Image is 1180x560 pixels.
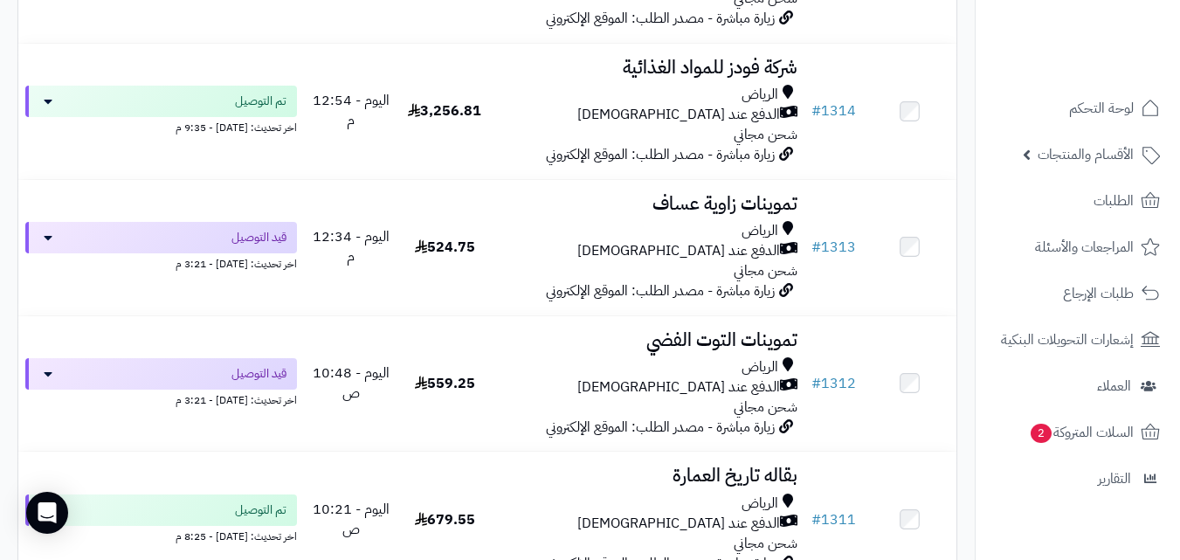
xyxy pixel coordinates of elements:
h3: تموينات زاوية عساف [499,194,797,214]
a: الطلبات [986,180,1170,222]
span: السلات المتروكة [1029,420,1134,445]
span: الرياض [742,221,778,241]
h3: بقاله تاريخ العمارة [499,466,797,486]
span: اليوم - 10:48 ص [313,363,390,404]
span: الدفع عند [DEMOGRAPHIC_DATA] [577,377,780,398]
span: # [811,509,821,530]
div: اخر تحديث: [DATE] - 3:21 م [25,390,297,408]
span: 559.25 [415,373,475,394]
span: شحن مجاني [734,533,797,554]
span: زيارة مباشرة - مصدر الطلب: الموقع الإلكتروني [546,417,775,438]
span: زيارة مباشرة - مصدر الطلب: الموقع الإلكتروني [546,144,775,165]
span: 679.55 [415,509,475,530]
div: اخر تحديث: [DATE] - 3:21 م [25,253,297,272]
span: 2 [1030,423,1052,444]
span: زيارة مباشرة - مصدر الطلب: الموقع الإلكتروني [546,8,775,29]
a: #1311 [811,509,856,530]
a: التقارير [986,458,1170,500]
a: #1314 [811,100,856,121]
span: الدفع عند [DEMOGRAPHIC_DATA] [577,105,780,125]
span: اليوم - 12:54 م [313,90,390,131]
span: لوحة التحكم [1069,96,1134,121]
span: شحن مجاني [734,124,797,145]
span: الدفع عند [DEMOGRAPHIC_DATA] [577,514,780,534]
span: تم التوصيل [235,501,286,519]
span: 3,256.81 [408,100,481,121]
span: الرياض [742,85,778,105]
span: # [811,237,821,258]
div: اخر تحديث: [DATE] - 8:25 م [25,526,297,544]
span: طلبات الإرجاع [1063,281,1134,306]
span: زيارة مباشرة - مصدر الطلب: الموقع الإلكتروني [546,280,775,301]
span: قيد التوصيل [231,229,286,246]
span: الرياض [742,357,778,377]
span: الرياض [742,494,778,514]
a: طلبات الإرجاع [986,273,1170,315]
span: اليوم - 10:21 ص [313,499,390,540]
h3: تموينات التوت الفضي [499,330,797,350]
a: إشعارات التحويلات البنكية [986,319,1170,361]
span: الطلبات [1094,189,1134,213]
a: السلات المتروكة2 [986,411,1170,453]
a: لوحة التحكم [986,87,1170,129]
a: #1313 [811,237,856,258]
span: العملاء [1097,374,1131,398]
img: logo-2.png [1061,13,1163,50]
a: #1312 [811,373,856,394]
span: الأقسام والمنتجات [1038,142,1134,167]
span: إشعارات التحويلات البنكية [1001,328,1134,352]
div: اخر تحديث: [DATE] - 9:35 م [25,117,297,135]
span: اليوم - 12:34 م [313,226,390,267]
span: المراجعات والأسئلة [1035,235,1134,259]
span: 524.75 [415,237,475,258]
span: شحن مجاني [734,397,797,418]
h3: شركة فودز للمواد الغذائية [499,58,797,78]
span: التقارير [1098,467,1131,491]
span: قيد التوصيل [231,365,286,383]
div: Open Intercom Messenger [26,492,68,534]
span: تم التوصيل [235,93,286,110]
a: المراجعات والأسئلة [986,226,1170,268]
a: العملاء [986,365,1170,407]
span: # [811,100,821,121]
span: شحن مجاني [734,260,797,281]
span: # [811,373,821,394]
span: الدفع عند [DEMOGRAPHIC_DATA] [577,241,780,261]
